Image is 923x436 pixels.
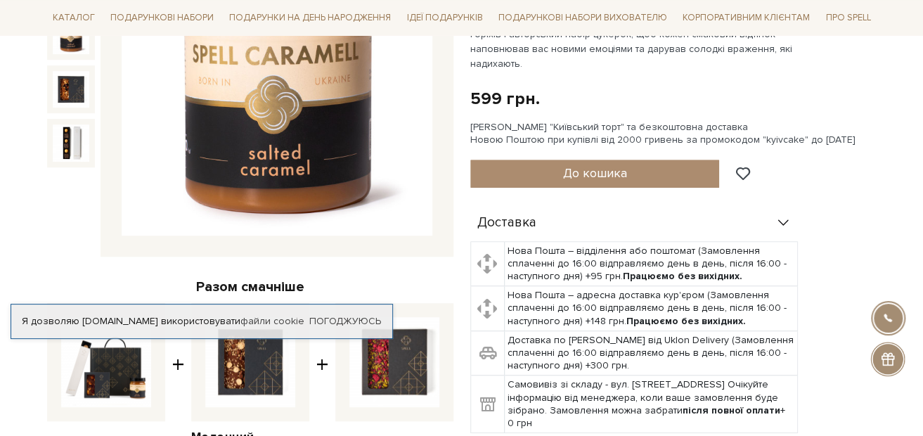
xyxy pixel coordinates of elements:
img: Молочний шоколад з солоною карамеллю [205,317,295,407]
span: Доставка [477,217,536,229]
img: Подарунок Солодке натхнення [61,317,151,407]
td: Нова Пошта – відділення або поштомат (Замовлення сплаченні до 16:00 відправляємо день в день, піс... [504,241,797,286]
b: Працюємо без вихідних. [623,270,742,282]
td: Самовивіз зі складу - вул. [STREET_ADDRESS] Очікуйте інформацію від менеджера, коли ваше замовлен... [504,376,797,433]
img: Подарунок Солодке натхнення [53,124,89,161]
a: Про Spell [820,7,876,29]
a: Погоджуюсь [309,315,381,328]
a: Подарунки на День народження [224,7,396,29]
b: після повної оплати [683,404,780,416]
div: [PERSON_NAME] "Київський торт" та безкоштовна доставка Новою Поштою при купівлі від 2000 гривень ... [470,121,877,146]
a: Ідеї подарунків [401,7,488,29]
div: Я дозволяю [DOMAIN_NAME] використовувати [11,315,392,328]
td: Доставка по [PERSON_NAME] від Uklon Delivery (Замовлення сплаченні до 16:00 відправляємо день в д... [504,331,797,376]
span: До кошика [562,165,626,181]
img: Подарунок Солодке натхнення [53,71,89,108]
a: Каталог [47,7,101,29]
a: Подарункові набори вихователю [493,6,673,30]
a: Корпоративним клієнтам [677,6,815,30]
img: Чорний шоколад з цитрусом [349,317,439,407]
b: Працюємо без вихідних. [626,315,746,327]
div: Разом смачніше [47,278,453,296]
a: Подарункові набори [105,7,219,29]
a: файли cookie [240,315,304,327]
td: Нова Пошта – адресна доставка кур'єром (Замовлення сплаченні до 16:00 відправляємо день в день, п... [504,286,797,331]
button: До кошика [470,160,720,188]
img: Подарунок Солодке натхнення [53,17,89,53]
div: 599 грн. [470,88,540,110]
